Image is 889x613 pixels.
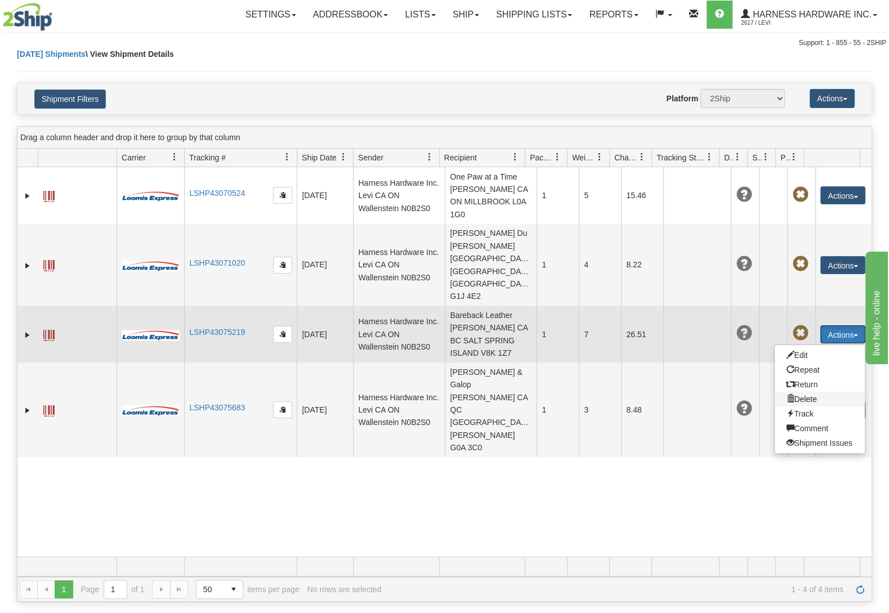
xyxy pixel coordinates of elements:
td: One Paw at a Time [PERSON_NAME] CA ON MILLBROOK L0A 1G0 [445,167,537,224]
a: Track [775,406,865,421]
span: 2617 / Levi [741,17,825,29]
span: select [225,580,243,598]
td: 15.46 [621,167,663,224]
span: Page of 1 [81,580,145,599]
span: Carrier [122,152,146,163]
img: 30 - Loomis Express [122,260,179,271]
a: Delivery Status filter column settings [728,147,747,167]
a: Settings [237,1,305,29]
a: Charge filter column settings [632,147,651,167]
td: 8.48 [621,363,663,457]
a: Expand [22,329,33,341]
span: Sender [358,152,383,163]
td: [DATE] [297,224,353,306]
span: 1 - 4 of 4 items [389,585,843,594]
span: Tracking Status [656,152,705,163]
span: Unknown [736,401,752,417]
td: 4 [579,224,621,306]
button: Actions [820,186,865,204]
div: live help - online [8,7,104,20]
a: Shipment Issues [775,436,865,450]
span: Pickup Not Assigned [792,325,808,341]
a: [DATE] Shipments [17,50,86,59]
td: 1 [537,363,579,457]
a: Lists [396,1,444,29]
a: Shipment Issues filter column settings [756,147,775,167]
span: items per page [196,580,300,599]
button: Copy to clipboard [273,257,292,274]
span: Delivery Status [724,152,734,163]
button: Actions [820,325,865,343]
td: 5 [579,167,621,224]
a: Comment [775,421,865,436]
span: Weight [572,152,596,163]
td: Harness Hardware Inc. Levi CA ON Wallenstein N0B2S0 [353,167,445,224]
a: Return [775,377,865,392]
img: 30 - Loomis Express [122,405,179,416]
td: 1 [537,224,579,306]
a: LSHP43070524 [189,189,245,198]
a: Sender filter column settings [420,147,439,167]
button: Actions [810,89,855,108]
div: grid grouping header [17,127,872,149]
a: Reports [580,1,646,29]
a: Addressbook [305,1,397,29]
a: Label [43,186,55,204]
span: Unknown [736,325,752,341]
a: Packages filter column settings [548,147,567,167]
span: Pickup Status [780,152,790,163]
img: 30 - Loomis Express [122,190,179,202]
a: Refresh [851,580,869,598]
a: Tracking # filter column settings [278,147,297,167]
td: [PERSON_NAME] & Galop [PERSON_NAME] CA QC [GEOGRAPHIC_DATA][PERSON_NAME] G0A 3C0 [445,363,537,457]
a: Edit [775,348,865,363]
button: Copy to clipboard [273,326,292,343]
span: Charge [614,152,638,163]
span: Ship Date [302,152,336,163]
a: Label [43,400,55,418]
button: Copy to clipboard [273,187,292,204]
span: Unknown [736,256,752,272]
td: 8.22 [621,224,663,306]
a: Repeat [775,363,865,377]
td: 7 [579,306,621,363]
a: LSHP43071020 [189,258,245,267]
iframe: chat widget [863,249,888,364]
span: Harness Hardware Inc. [750,10,872,19]
td: [PERSON_NAME] Du [PERSON_NAME] [GEOGRAPHIC_DATA] [GEOGRAPHIC_DATA] [GEOGRAPHIC_DATA] G1J 4E2 [445,224,537,306]
td: Harness Hardware Inc. Levi CA ON Wallenstein N0B2S0 [353,224,445,306]
a: Ship [444,1,488,29]
td: [DATE] [297,363,353,457]
td: 1 [537,167,579,224]
a: Tracking Status filter column settings [700,147,719,167]
a: Label [43,325,55,343]
span: Recipient [444,152,477,163]
button: Shipment Filters [34,90,106,109]
a: LSHP43075219 [189,328,245,337]
span: Unknown [736,187,752,203]
a: Ship Date filter column settings [334,147,353,167]
span: Shipment Issues [752,152,762,163]
label: Platform [666,93,698,104]
td: [DATE] [297,306,353,363]
span: Packages [530,152,553,163]
a: Harness Hardware Inc. 2617 / Levi [732,1,886,29]
td: Bareback Leather [PERSON_NAME] CA BC SALT SPRING ISLAND V8K 1Z7 [445,306,537,363]
a: Expand [22,190,33,202]
td: Harness Hardware Inc. Levi CA ON Wallenstein N0B2S0 [353,363,445,457]
td: Harness Hardware Inc. Levi CA ON Wallenstein N0B2S0 [353,306,445,363]
td: 1 [537,306,579,363]
img: logo2617.jpg [3,3,52,31]
td: 3 [579,363,621,457]
img: 30 - Loomis Express [122,329,179,341]
a: Label [43,255,55,273]
span: 50 [203,584,218,595]
a: Pickup Status filter column settings [784,147,803,167]
input: Page 1 [104,580,127,598]
div: No rows are selected [307,585,382,594]
a: Delete shipment [775,392,865,406]
span: Page 1 [55,580,73,598]
span: \ View Shipment Details [86,50,174,59]
button: Copy to clipboard [273,401,292,418]
a: Shipping lists [488,1,580,29]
